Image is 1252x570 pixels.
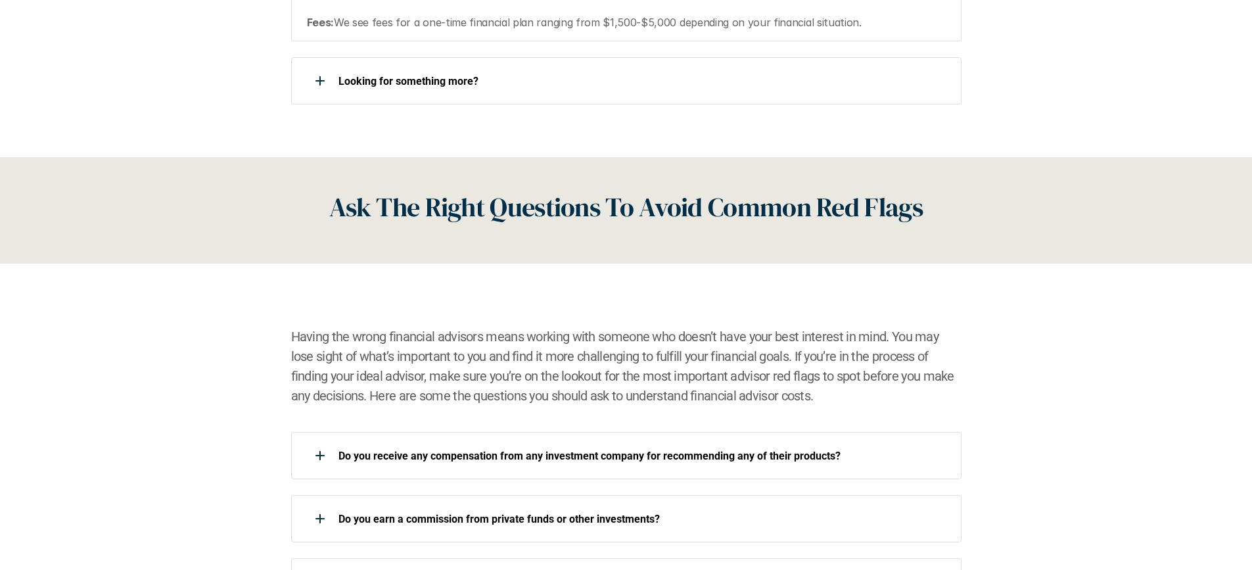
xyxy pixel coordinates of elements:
p: Do you earn a commission from private funds or other investments? [338,513,944,525]
p: Do you receive any compensation from any investment company for recommending any of their products? [338,450,944,462]
p: Looking for something more?​ [338,75,944,87]
h2: Ask The Right Questions To Avoid Common Red Flags [329,187,923,227]
strong: Fees: [307,16,334,29]
h2: Having the wrong financial advisors means working with someone who doesn’t have your best interes... [291,327,962,406]
p: We see fees for a one-time financial plan ranging from $1,500-$5,000 depending on your financial ... [307,14,945,32]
